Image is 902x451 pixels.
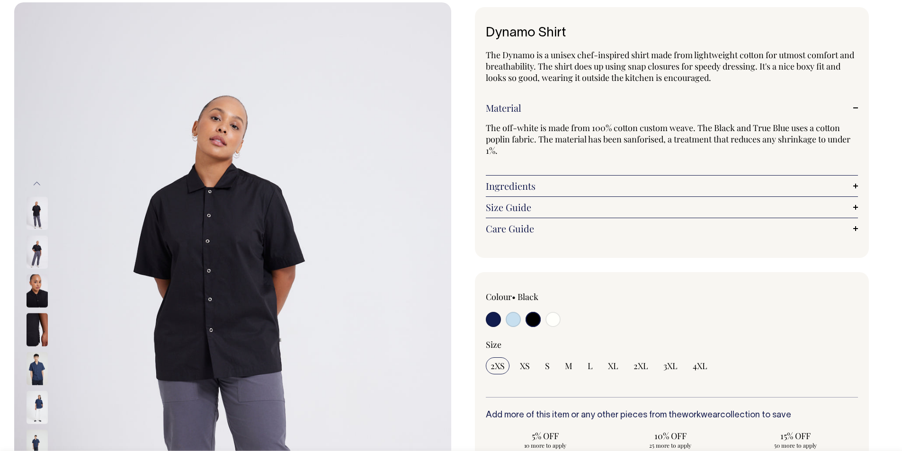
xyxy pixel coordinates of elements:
[663,360,678,371] span: 3XL
[741,442,850,449] span: 50 more to apply
[486,202,858,213] a: Size Guide
[583,357,598,374] input: L
[486,102,858,114] a: Material
[512,291,516,302] span: •
[659,357,682,374] input: 3XL
[616,430,725,442] span: 10% OFF
[27,313,48,346] img: black
[486,122,850,156] span: The off-white is made from 100% cotton custom weave. The Black and True Blue uses a cotton poplin...
[560,357,577,374] input: M
[741,430,850,442] span: 15% OFF
[30,173,44,194] button: Previous
[27,236,48,269] img: black
[515,357,535,374] input: XS
[486,411,858,420] h6: Add more of this item or any other pieces from the collection to save
[486,291,635,302] div: Colour
[486,49,854,83] span: The Dynamo is a unisex chef-inspired shirt made from lightweight cotton for utmost comfort and br...
[27,352,48,385] img: dark-navy
[545,360,550,371] span: S
[693,360,707,371] span: 4XL
[634,360,648,371] span: 2XL
[603,357,623,374] input: XL
[27,197,48,230] img: black
[486,180,858,192] a: Ingredients
[27,391,48,424] img: dark-navy
[491,360,505,371] span: 2XS
[616,442,725,449] span: 25 more to apply
[486,223,858,234] a: Care Guide
[629,357,653,374] input: 2XL
[682,411,720,419] a: workwear
[608,360,618,371] span: XL
[27,274,48,308] img: black
[518,291,538,302] label: Black
[540,357,554,374] input: S
[520,360,530,371] span: XS
[491,442,600,449] span: 10 more to apply
[588,360,593,371] span: L
[565,360,572,371] span: M
[486,357,509,374] input: 2XS
[486,339,858,350] div: Size
[486,26,858,41] h1: Dynamo Shirt
[688,357,712,374] input: 4XL
[491,430,600,442] span: 5% OFF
